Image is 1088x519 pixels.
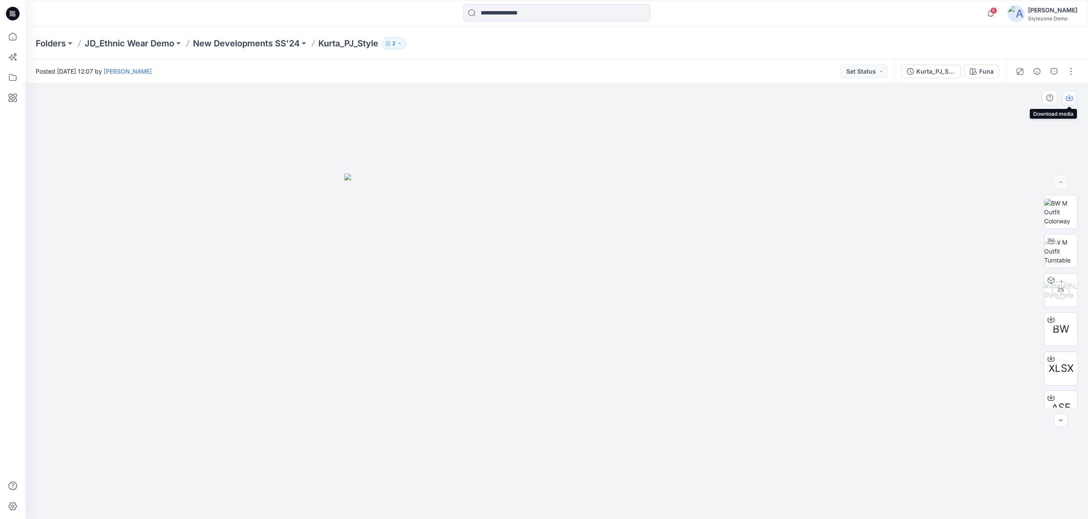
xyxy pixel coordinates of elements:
[979,67,994,76] div: Funa
[964,65,999,78] button: Funa
[1048,361,1074,376] span: XLSX
[1044,199,1077,225] img: BW M Outfit Colorway
[344,174,769,519] img: eyJhbGciOiJIUzI1NiIsImtpZCI6IjAiLCJzbHQiOiJzZXMiLCJ0eXAiOiJKV1QifQ.eyJkYXRhIjp7InR5cGUiOiJzdG9yYW...
[1008,5,1025,22] img: avatar
[36,67,152,76] span: Posted [DATE] 12:07 by
[1044,238,1077,265] img: BW M Outfit Turntable
[1051,286,1071,294] div: 2 %
[1053,322,1069,337] span: BW
[193,37,300,49] a: New Developments SS'24
[1044,281,1077,299] img: Kurta_PJ_Style Funa
[104,68,152,75] a: [PERSON_NAME]
[85,37,174,49] a: JD_Ethnic Wear Demo
[916,67,955,76] div: Kurta_PJ_Style V1
[901,65,961,78] button: Kurta_PJ_Style V1
[382,37,406,49] button: 2
[1028,5,1077,15] div: [PERSON_NAME]
[36,37,66,49] a: Folders
[318,37,378,49] p: Kurta_PJ_Style
[1051,400,1071,415] span: ASE
[392,39,395,48] p: 2
[990,7,997,14] span: 6
[1028,15,1077,22] div: Stylezone Demo
[1030,65,1044,78] button: Details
